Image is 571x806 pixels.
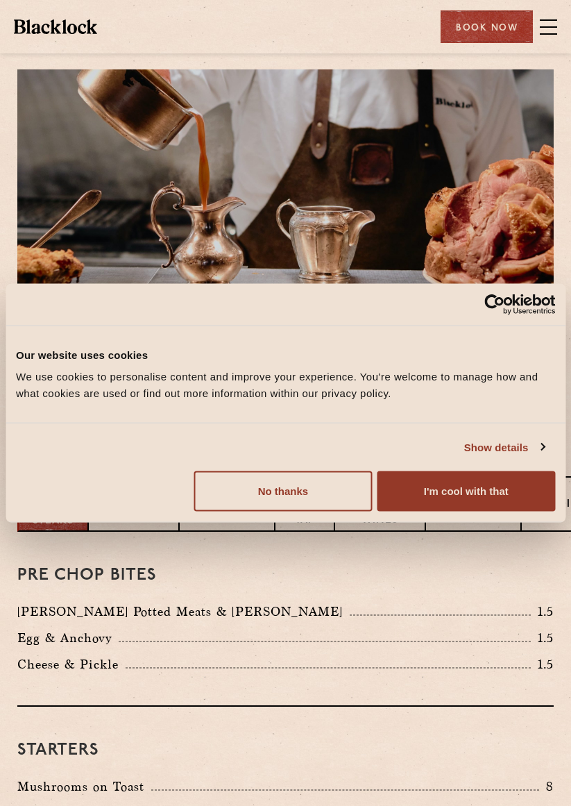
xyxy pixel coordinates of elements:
[539,778,554,796] p: 8
[17,655,126,674] p: Cheese & Pickle
[16,346,555,363] div: Our website uses cookies
[531,655,554,673] p: 1.5
[17,628,119,648] p: Egg & Anchovy
[377,471,555,512] button: I'm cool with that
[17,602,350,621] p: [PERSON_NAME] Potted Meats & [PERSON_NAME]
[531,629,554,647] p: 1.5
[14,19,97,33] img: BL_Textured_Logo-footer-cropped.svg
[464,439,545,455] a: Show details
[16,369,555,402] div: We use cookies to personalise content and improve your experience. You're welcome to manage how a...
[531,603,554,621] p: 1.5
[441,10,533,43] div: Book Now
[17,777,151,796] p: Mushrooms on Toast
[17,741,554,759] h3: Starters
[434,294,555,314] a: Usercentrics Cookiebot - opens in a new window
[194,471,372,512] button: No thanks
[17,566,554,585] h3: Pre Chop Bites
